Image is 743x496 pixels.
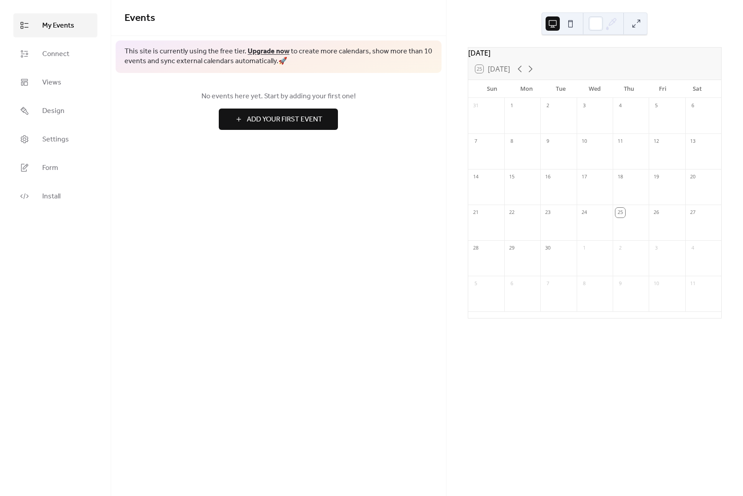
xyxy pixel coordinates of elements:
div: 16 [543,172,553,182]
div: 2 [615,243,625,253]
div: Tue [543,80,578,98]
div: 6 [507,279,517,289]
div: 21 [471,208,481,218]
div: 24 [579,208,589,218]
div: Sat [680,80,714,98]
a: Connect [13,42,97,66]
div: 3 [579,101,589,111]
span: Events [125,8,155,28]
div: 20 [688,172,698,182]
div: 22 [507,208,517,218]
div: 10 [579,137,589,146]
span: No events here yet. Start by adding your first one! [125,91,433,102]
div: 14 [471,172,481,182]
div: 17 [579,172,589,182]
span: Settings [42,134,69,145]
div: 29 [507,243,517,253]
div: [DATE] [468,48,721,58]
span: Views [42,77,61,88]
div: 31 [471,101,481,111]
div: 13 [688,137,698,146]
button: Add Your First Event [219,109,338,130]
a: Form [13,156,97,180]
a: Settings [13,127,97,151]
div: 3 [651,243,661,253]
div: 23 [543,208,553,218]
div: 2 [543,101,553,111]
div: 5 [651,101,661,111]
div: 11 [688,279,698,289]
div: 4 [688,243,698,253]
div: 18 [615,172,625,182]
span: My Events [42,20,74,31]
div: 8 [579,279,589,289]
div: 1 [579,243,589,253]
div: 28 [471,243,481,253]
div: 25 [615,208,625,218]
a: Add Your First Event [125,109,433,130]
div: Wed [578,80,612,98]
span: This site is currently using the free tier. to create more calendars, show more than 10 events an... [125,47,433,67]
div: 27 [688,208,698,218]
div: Sun [475,80,510,98]
a: Install [13,184,97,208]
a: Views [13,70,97,94]
div: 7 [543,279,553,289]
div: 6 [688,101,698,111]
div: 26 [651,208,661,218]
div: 11 [615,137,625,146]
div: 8 [507,137,517,146]
a: My Events [13,13,97,37]
div: Fri [646,80,680,98]
span: Connect [42,49,69,60]
span: Add Your First Event [247,114,322,125]
div: 19 [651,172,661,182]
div: 30 [543,243,553,253]
div: Thu [612,80,646,98]
div: 9 [543,137,553,146]
div: 9 [615,279,625,289]
a: Upgrade now [248,44,289,58]
a: Design [13,99,97,123]
div: 15 [507,172,517,182]
span: Design [42,106,64,117]
div: 12 [651,137,661,146]
div: Mon [509,80,543,98]
div: 5 [471,279,481,289]
div: 7 [471,137,481,146]
div: 10 [651,279,661,289]
div: 1 [507,101,517,111]
span: Install [42,191,60,202]
div: 4 [615,101,625,111]
span: Form [42,163,58,173]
